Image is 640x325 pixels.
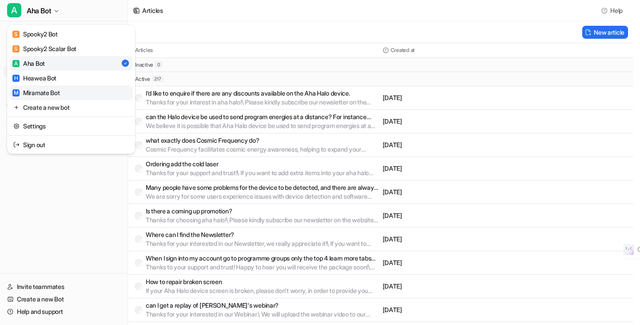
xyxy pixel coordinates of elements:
[12,88,60,97] div: Miramate Bot
[12,31,20,38] span: S
[12,29,58,39] div: Spooky2 Bot
[12,60,20,67] span: A
[12,59,45,68] div: Aha Bot
[10,137,132,152] a: Sign out
[12,45,20,52] span: S
[12,73,56,83] div: Heawea Bot
[13,103,20,112] img: reset
[12,89,20,96] span: M
[7,3,21,17] span: A
[12,75,20,82] span: H
[12,44,76,53] div: Spooky2 Scalar Bot
[13,121,20,131] img: reset
[7,25,135,154] div: AAha Bot
[10,119,132,133] a: Settings
[27,4,51,17] span: Aha Bot
[13,140,20,149] img: reset
[10,100,132,115] a: Create a new bot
